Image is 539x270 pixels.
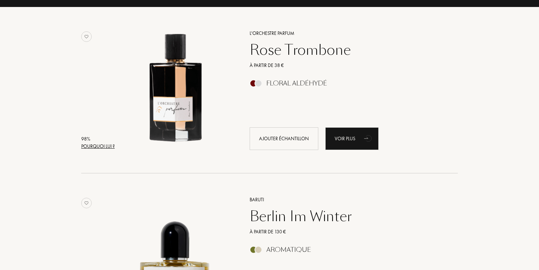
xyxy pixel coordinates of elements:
img: no_like_p.png [81,198,92,208]
div: Floral Aldéhydé [266,80,327,87]
a: L'Orchestre Parfum [244,30,448,37]
div: Voir plus [325,127,379,150]
img: Rose Trombone L'Orchestre Parfum [117,29,233,145]
a: Floral Aldéhydé [244,82,448,89]
img: no_like_p.png [81,31,92,42]
div: Pourquoi lui ? [81,143,115,150]
div: 98 % [81,135,115,143]
a: À partir de 130 € [244,228,448,235]
a: À partir de 38 € [244,62,448,69]
div: Aromatique [266,246,311,254]
a: Rose Trombone L'Orchestre Parfum [117,21,239,158]
a: Berlin Im Winter [244,208,448,225]
a: Voir plusanimation [325,127,379,150]
a: Aromatique [244,248,448,255]
a: Rose Trombone [244,42,448,58]
div: animation [362,131,375,145]
a: Baruti [244,196,448,203]
div: Ajouter échantillon [250,127,318,150]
